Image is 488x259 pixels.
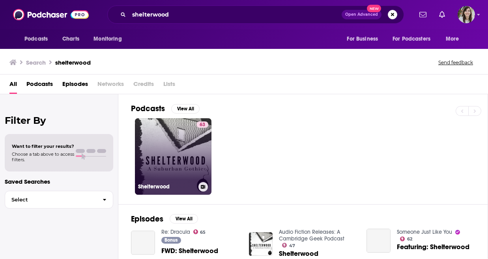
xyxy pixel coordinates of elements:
[12,143,74,149] span: Want to filter your results?
[341,32,388,47] button: open menu
[97,78,124,94] span: Networks
[171,104,200,114] button: View All
[161,229,190,235] a: Re: Dracula
[170,214,198,224] button: View All
[135,118,211,195] a: 63Shelterwood
[196,121,208,128] a: 63
[163,78,175,94] span: Lists
[131,214,163,224] h2: Episodes
[200,231,206,234] span: 65
[5,191,113,209] button: Select
[165,238,178,242] span: Bonus
[107,6,404,24] div: Search podcasts, credits, & more...
[131,104,165,114] h2: Podcasts
[200,121,205,129] span: 63
[416,8,430,21] a: Show notifications dropdown
[55,59,91,66] h3: shelterwood
[19,32,58,47] button: open menu
[138,183,195,190] h3: Shelterwood
[26,78,53,94] a: Podcasts
[26,59,46,66] h3: Search
[131,214,198,224] a: EpisodesView All
[62,34,79,45] span: Charts
[129,8,342,21] input: Search podcasts, credits, & more...
[342,10,381,19] button: Open AdvancedNew
[458,6,475,23] button: Show profile menu
[12,151,74,162] span: Choose a tab above to access filters.
[458,6,475,23] img: User Profile
[5,197,96,202] span: Select
[282,243,295,248] a: 47
[249,232,273,256] img: Shelterwood
[131,231,155,255] a: FWD: Shelterwood
[5,178,113,185] p: Saved Searches
[347,34,378,45] span: For Business
[161,248,218,254] a: FWD: Shelterwood
[93,34,122,45] span: Monitoring
[279,250,318,257] a: Shelterwood
[367,5,381,12] span: New
[458,6,475,23] span: Logged in as devinandrade
[366,229,391,253] a: Featuring: Shelterwood
[88,32,132,47] button: open menu
[57,32,84,47] a: Charts
[397,229,452,235] a: Someone Just Like You
[407,237,412,241] span: 62
[13,7,89,22] img: Podchaser - Follow, Share and Rate Podcasts
[397,244,469,250] a: Featuring: Shelterwood
[5,115,113,126] h2: Filter By
[446,34,459,45] span: More
[393,34,430,45] span: For Podcasters
[436,59,475,66] button: Send feedback
[436,8,448,21] a: Show notifications dropdown
[345,13,378,17] span: Open Advanced
[131,104,200,114] a: PodcastsView All
[289,244,295,248] span: 47
[62,78,88,94] a: Episodes
[133,78,154,94] span: Credits
[24,34,48,45] span: Podcasts
[440,32,469,47] button: open menu
[400,237,412,241] a: 62
[279,229,344,242] a: Audio Fiction Releases: A Cambridge Geek Podcast
[9,78,17,94] a: All
[387,32,442,47] button: open menu
[193,229,206,234] a: 65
